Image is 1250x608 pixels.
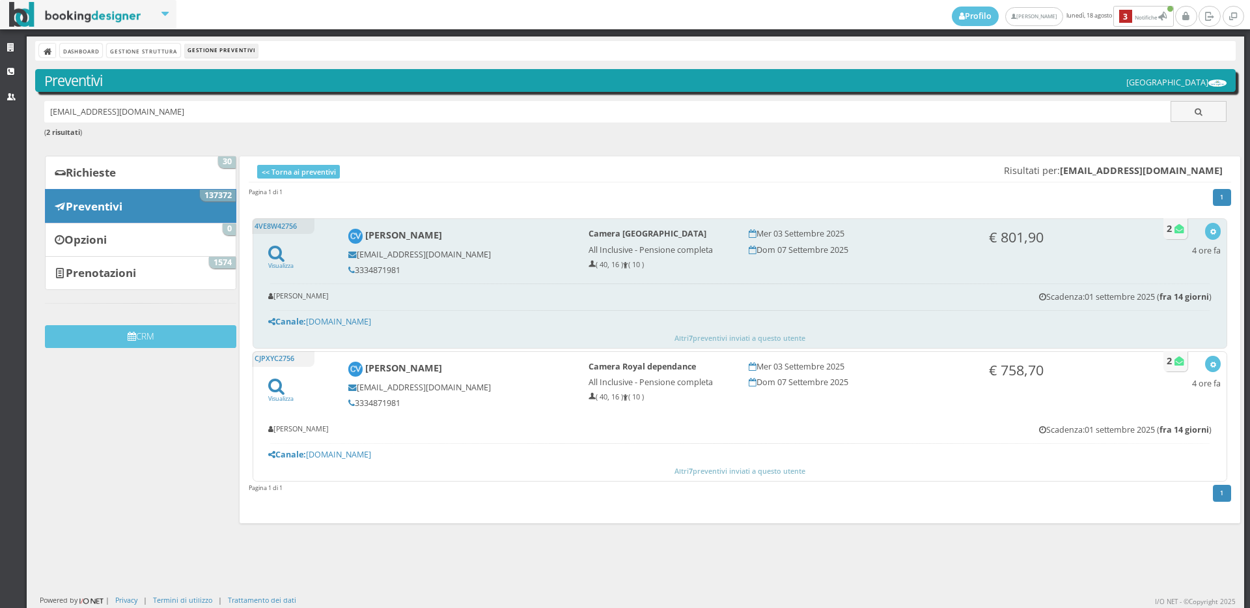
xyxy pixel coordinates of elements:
[749,362,971,371] h5: Mer 03 Settembre 2025
[589,261,731,269] h6: ( 40, 16 ) ( 10 )
[749,245,971,255] h5: Dom 07 Settembre 2025
[115,595,137,605] a: Privacy
[348,362,363,377] img: Chiara Vergamini
[60,44,102,57] a: Dashboard
[1167,222,1172,235] b: 2
[1085,424,1212,435] span: 01 settembre 2025 ( )
[589,361,696,372] b: Camera Royal dependance
[249,484,283,492] h45: Pagina 1 di 1
[1213,485,1232,502] a: 1
[589,228,706,239] b: Camera [GEOGRAPHIC_DATA]
[1060,164,1223,177] b: [EMAIL_ADDRESS][DOMAIN_NAME]
[1192,246,1221,255] h5: 4 ore fa
[45,256,236,290] a: Prenotazioni 1574
[209,257,236,268] span: 1574
[45,325,236,348] button: CRM
[66,199,122,214] b: Preventivi
[218,156,236,168] span: 30
[1005,7,1063,26] a: [PERSON_NAME]
[1160,291,1209,302] b: fra 14 giorni
[66,265,136,280] b: Prenotazioni
[259,465,1221,477] button: Altri7preventivi inviati a questo utente
[689,466,693,476] b: 7
[107,44,180,57] a: Gestione Struttura
[268,253,294,270] a: Visualizza
[40,595,109,606] div: Powered by |
[989,229,1132,246] h3: € 801,90
[589,245,731,255] h5: All Inclusive - Pensione completa
[45,223,236,257] a: Opzioni 0
[589,393,731,401] h6: ( 40, 16 ) ( 10 )
[77,596,105,606] img: ionet_small_logo.png
[223,224,236,235] span: 0
[268,450,1212,459] h5: [DOMAIN_NAME]
[348,250,571,259] h5: [EMAIL_ADDRESS][DOMAIN_NAME]
[249,188,283,196] h45: Pagina 1 di 1
[257,165,340,179] a: << Torna ai preventivi
[365,362,442,374] b: [PERSON_NAME]
[1126,78,1227,87] h5: [GEOGRAPHIC_DATA]
[989,362,1132,379] h3: € 758,70
[1192,379,1221,388] h5: 4 ore fa
[1039,292,1212,302] h5: Scadenza:
[200,190,236,201] span: 137372
[749,377,971,387] h5: Dom 07 Settembre 2025
[689,333,693,343] b: 7
[589,377,731,387] h5: All Inclusive - Pensione completa
[1039,425,1212,435] h5: Scadenza:
[348,383,571,392] h5: [EMAIL_ADDRESS][DOMAIN_NAME]
[268,449,306,460] b: Canale:
[44,72,1227,89] h3: Preventivi
[1004,165,1223,176] span: Risultati per:
[1167,355,1172,367] b: 2
[1119,10,1132,23] b: 3
[45,189,236,223] a: Preventivi 137372
[64,232,107,247] b: Opzioni
[268,316,306,327] b: Canale:
[365,229,442,242] b: [PERSON_NAME]
[45,156,236,190] a: Richieste 30
[153,595,212,605] a: Termini di utilizzo
[1160,424,1209,435] b: fra 14 giorni
[44,128,1227,137] h6: ( )
[348,229,363,244] img: Chiara Vergamini
[268,292,329,300] h6: [PERSON_NAME]
[228,595,296,605] a: Trattamento dei dati
[952,6,1175,27] span: lunedì, 18 agosto
[185,44,258,58] li: Gestione Preventivi
[143,595,147,605] div: |
[252,218,314,234] h5: 4VE8W42756
[66,165,116,180] b: Richieste
[1085,291,1212,302] span: 01 settembre 2025 ( )
[1208,80,1227,87] img: ea773b7e7d3611ed9c9d0608f5526cb6.png
[44,101,1171,123] input: Ricerca cliente - (inserisci il codice, il nome, il cognome, il numero di telefono o la mail)
[268,317,1212,326] h5: [DOMAIN_NAME]
[749,229,971,239] h5: Mer 03 Settembre 2025
[1113,6,1174,27] button: 3Notifiche
[1213,189,1232,206] a: 1
[9,2,141,27] img: BookingDesigner.com
[46,127,80,137] b: 2 risultati
[218,595,222,605] div: |
[348,398,571,408] h5: 3334871981
[252,351,314,367] h5: CJPXYC2756
[268,425,329,433] h6: [PERSON_NAME]
[348,265,571,275] h5: 3334871981
[268,386,294,403] a: Visualizza
[259,332,1221,344] button: Altri7preventivi inviati a questo utente
[952,7,999,26] a: Profilo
